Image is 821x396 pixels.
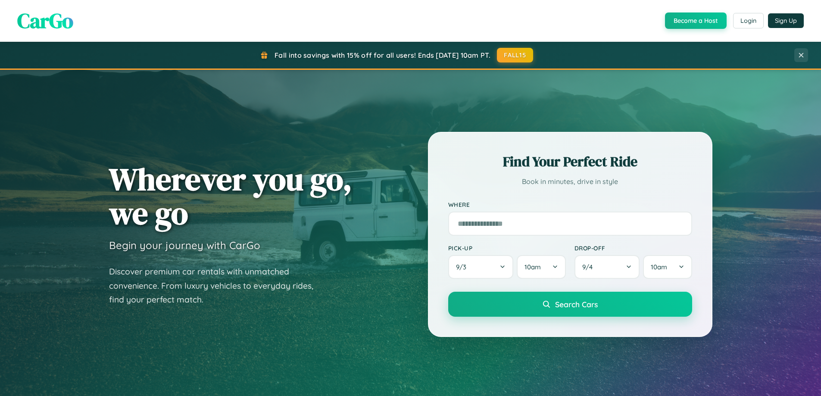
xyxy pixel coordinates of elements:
[574,255,640,279] button: 9/4
[574,244,692,252] label: Drop-off
[733,13,764,28] button: Login
[456,263,471,271] span: 9 / 3
[109,265,325,307] p: Discover premium car rentals with unmatched convenience. From luxury vehicles to everyday rides, ...
[517,255,565,279] button: 10am
[448,244,566,252] label: Pick-up
[582,263,597,271] span: 9 / 4
[448,175,692,188] p: Book in minutes, drive in style
[651,263,667,271] span: 10am
[448,201,692,208] label: Where
[109,239,260,252] h3: Begin your journey with CarGo
[497,48,533,62] button: FALL15
[448,255,514,279] button: 9/3
[448,292,692,317] button: Search Cars
[768,13,804,28] button: Sign Up
[17,6,73,35] span: CarGo
[524,263,541,271] span: 10am
[109,162,352,230] h1: Wherever you go, we go
[665,12,727,29] button: Become a Host
[275,51,490,59] span: Fall into savings with 15% off for all users! Ends [DATE] 10am PT.
[555,299,598,309] span: Search Cars
[448,152,692,171] h2: Find Your Perfect Ride
[643,255,692,279] button: 10am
